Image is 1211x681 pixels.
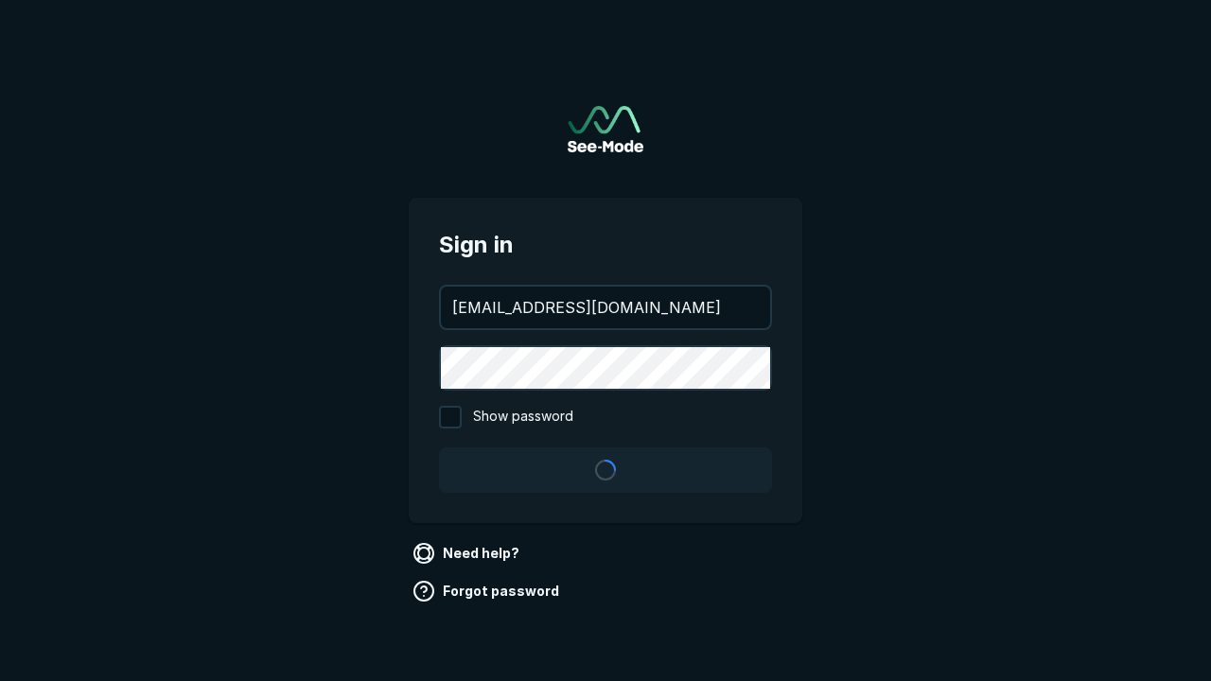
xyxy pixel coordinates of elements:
span: Show password [473,406,573,428]
a: Need help? [409,538,527,568]
input: your@email.com [441,287,770,328]
span: Sign in [439,228,772,262]
a: Go to sign in [568,106,643,152]
img: See-Mode Logo [568,106,643,152]
a: Forgot password [409,576,567,606]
